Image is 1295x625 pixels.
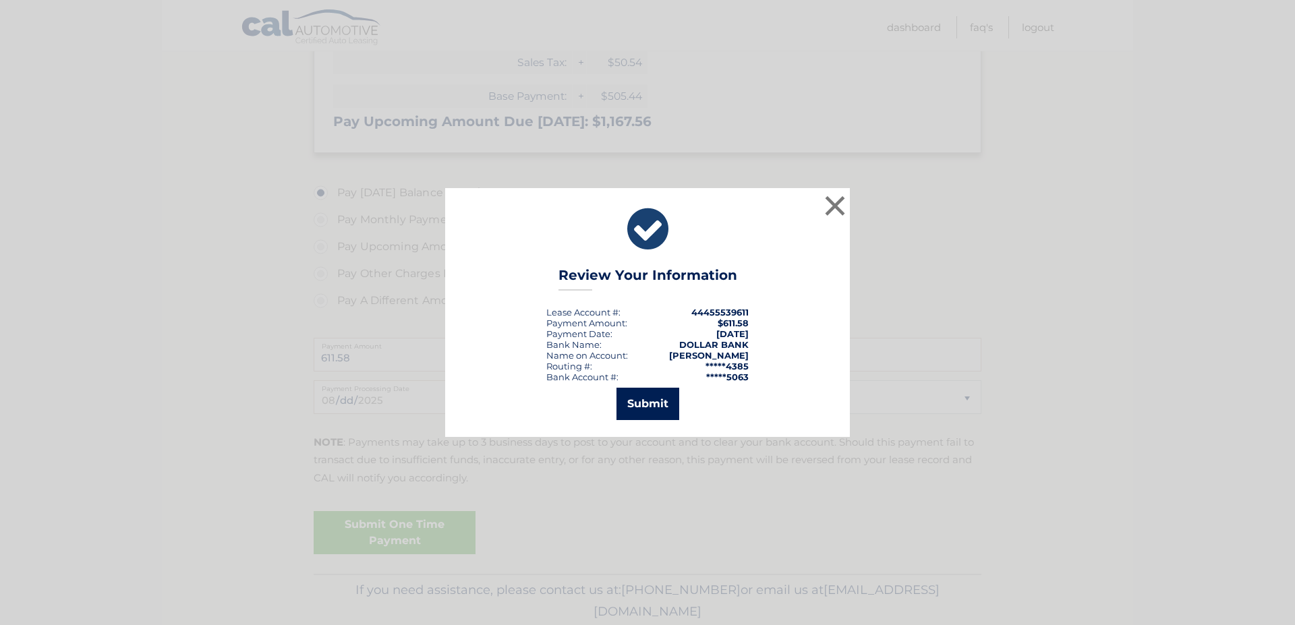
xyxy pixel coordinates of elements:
[558,267,737,291] h3: Review Your Information
[546,328,612,339] div: :
[616,388,679,420] button: Submit
[546,350,628,361] div: Name on Account:
[716,328,749,339] span: [DATE]
[546,307,621,318] div: Lease Account #:
[679,339,749,350] strong: DOLLAR BANK
[546,361,592,371] div: Routing #:
[546,318,627,328] div: Payment Amount:
[546,328,610,339] span: Payment Date
[669,350,749,361] strong: [PERSON_NAME]
[718,318,749,328] span: $611.58
[546,371,618,382] div: Bank Account #:
[822,192,848,219] button: ×
[691,307,749,318] strong: 44455539611
[546,339,602,350] div: Bank Name:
